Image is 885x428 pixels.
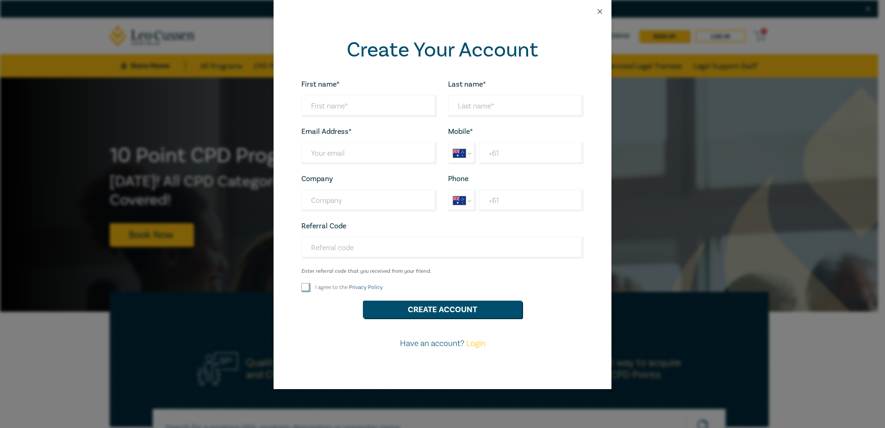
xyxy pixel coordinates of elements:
button: Create Account [363,301,522,318]
input: Last name* [448,95,584,117]
label: Company [301,175,333,183]
label: Referral Code [301,222,346,230]
h2: Create Your Account [301,38,584,62]
p: Have an account? [296,338,589,350]
label: I agree to the [315,283,383,291]
button: Close [596,7,604,16]
label: Email Address* [301,127,352,136]
a: Login [466,338,486,349]
label: First name* [301,80,340,88]
a: Privacy Policy [349,284,383,291]
label: Phone [448,175,468,183]
input: First name* [301,95,437,117]
input: Referral code [301,237,584,259]
label: Last name* [448,80,486,88]
input: Enter phone number [479,189,584,212]
input: Company [301,189,437,212]
label: Mobile* [448,127,473,136]
input: Your email [301,142,437,164]
small: Enter referral code that you received from your friend. [301,268,584,275]
input: Enter Mobile number [479,142,584,164]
